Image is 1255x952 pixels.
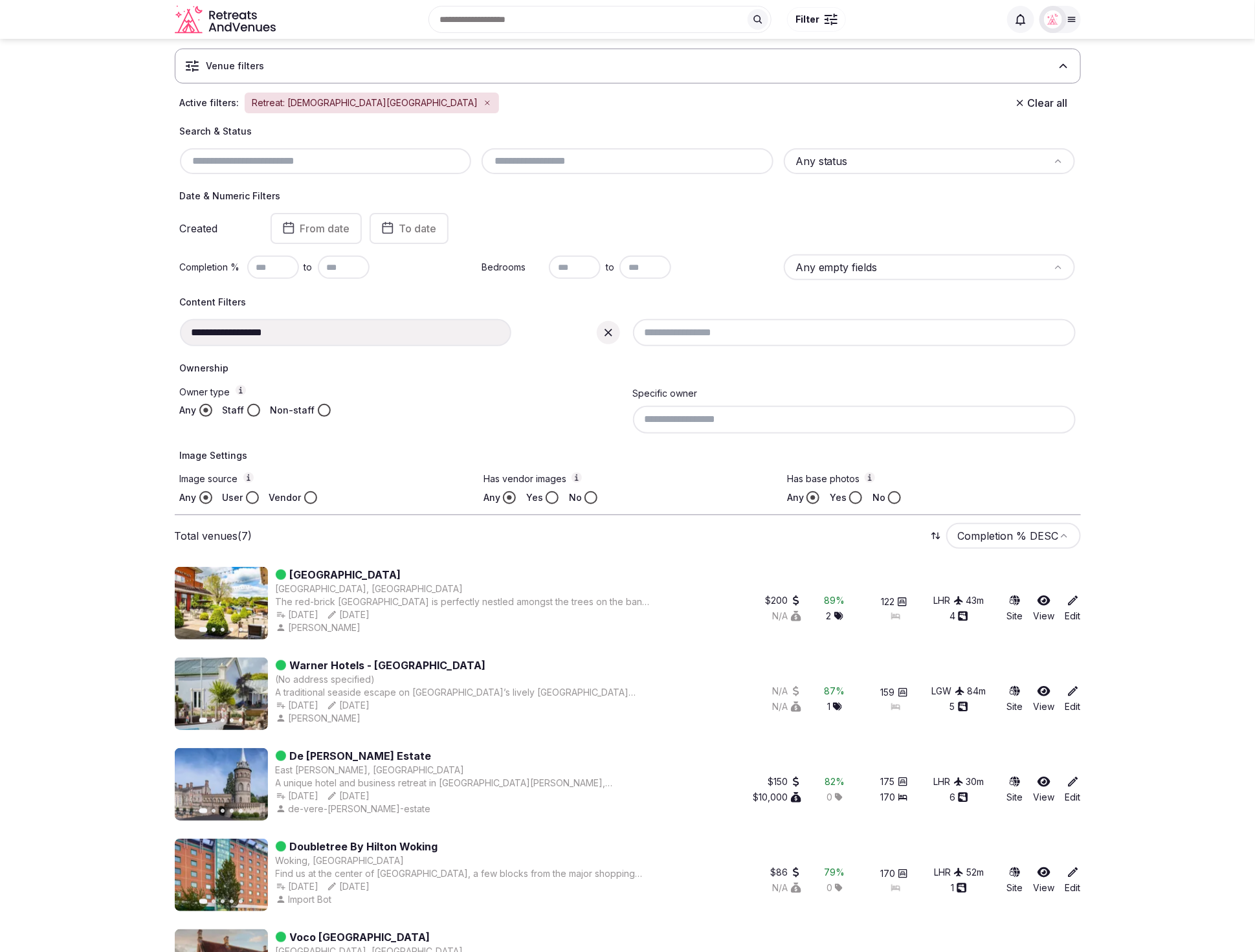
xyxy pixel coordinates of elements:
[934,775,964,788] button: LHR
[223,491,243,504] label: User
[239,718,243,722] button: Go to slide 5
[966,866,984,879] div: 52 m
[304,261,313,274] span: to
[221,809,225,813] button: Go to slide 3
[276,621,364,634] div: [PERSON_NAME]
[236,385,246,395] button: Owner type
[773,610,801,623] button: N/A
[881,775,895,788] span: 175
[951,881,967,894] button: 1
[180,404,197,417] label: Any
[753,791,801,804] button: $10,000
[199,627,207,632] button: Go to slide 1
[825,685,845,698] div: 87 %
[880,867,908,880] button: 170
[1007,91,1076,115] button: Clear all
[526,491,543,504] label: Yes
[881,686,895,699] span: 159
[180,472,468,486] label: Image source
[1007,685,1023,713] button: Site
[276,686,654,699] div: A traditional seaside escape on [GEOGRAPHIC_DATA]’s lively [GEOGRAPHIC_DATA] offering a welcoming...
[934,866,964,879] div: LHR
[239,900,243,903] button: Go to slide 5
[180,385,623,399] label: Owner type
[276,854,405,867] button: Woking, [GEOGRAPHIC_DATA]
[1007,866,1023,894] a: Site
[1065,866,1081,894] a: Edit
[276,790,319,803] div: [DATE]
[399,222,437,235] span: To date
[932,685,965,698] div: LGW
[881,595,907,608] button: 122
[276,803,434,815] button: de-vere-[PERSON_NAME]-estate
[276,712,364,725] button: [PERSON_NAME]
[212,718,216,722] button: Go to slide 2
[950,791,968,804] div: 6
[206,60,265,72] h3: Venue filters
[327,880,370,893] button: [DATE]
[230,628,234,632] button: Go to slide 4
[276,582,463,595] button: [GEOGRAPHIC_DATA], [GEOGRAPHIC_DATA]
[966,775,984,788] div: 30 m
[881,595,894,608] span: 122
[180,449,1076,462] h4: Image Settings
[276,893,335,906] button: Import Bot
[1034,594,1055,623] a: View
[239,809,243,813] button: Go to slide 5
[230,718,234,722] button: Go to slide 4
[934,594,964,607] button: LHR
[825,866,845,879] button: 79%
[370,213,449,244] button: To date
[773,685,801,698] div: N/A
[572,472,582,483] button: Has vendor images
[950,610,968,623] button: 4
[327,699,370,712] button: [DATE]
[1007,594,1023,623] a: Site
[483,491,500,504] label: Any
[1044,10,1062,28] img: miaceralde
[175,567,268,639] img: Featured image for Crowne Plaza Reading
[633,388,698,399] label: Specific owner
[276,699,319,712] button: [DATE]
[950,700,968,713] button: 5
[795,13,819,26] span: Filter
[180,190,1076,203] h4: Date & Numeric Filters
[180,223,252,234] label: Created
[230,900,234,903] button: Go to slide 4
[271,213,362,244] button: From date
[290,839,438,854] a: Doubletree By Hilton Woking
[180,96,239,109] span: Active filters:
[787,491,804,504] label: Any
[1065,775,1081,804] a: Edit
[276,867,654,880] div: Find us at the center of [GEOGRAPHIC_DATA], a few blocks from the major shopping centers. We’re h...
[872,491,885,504] label: No
[199,718,207,723] button: Go to slide 1
[276,764,465,777] button: East [PERSON_NAME], [GEOGRAPHIC_DATA]
[569,491,582,504] label: No
[199,808,207,814] button: Go to slide 1
[175,658,268,730] img: Featured image for Warner Hotels - Lakeside
[175,5,278,34] a: Visit the homepage
[327,790,370,803] button: [DATE]
[199,899,207,904] button: Go to slide 1
[966,594,984,607] button: 43m
[830,491,847,504] label: Yes
[180,296,1076,309] h4: Content Filters
[771,866,801,879] button: $86
[1034,685,1055,713] a: View
[787,7,846,32] button: Filter
[269,491,302,504] label: Vendor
